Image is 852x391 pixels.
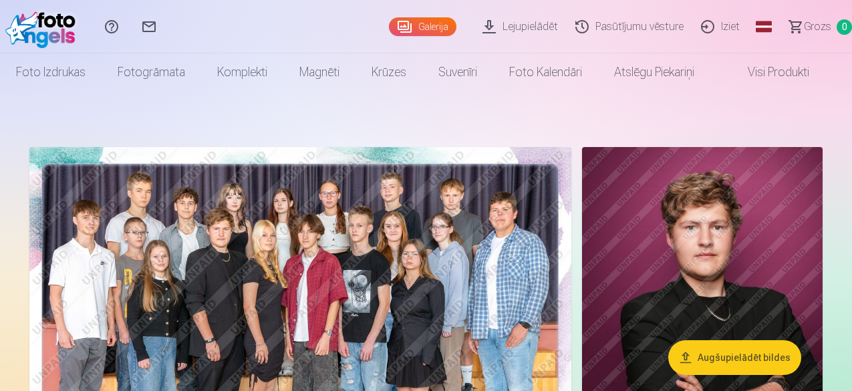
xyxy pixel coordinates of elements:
a: Krūzes [356,53,422,91]
a: Fotogrāmata [102,53,201,91]
a: Foto kalendāri [493,53,598,91]
span: Grozs [804,19,831,35]
a: Atslēgu piekariņi [598,53,710,91]
span: 0 [837,19,852,35]
a: Magnēti [283,53,356,91]
button: Augšupielādēt bildes [668,340,801,375]
a: Suvenīri [422,53,493,91]
a: Komplekti [201,53,283,91]
img: /fa1 [5,5,82,48]
a: Visi produkti [710,53,825,91]
a: Galerija [389,17,456,36]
